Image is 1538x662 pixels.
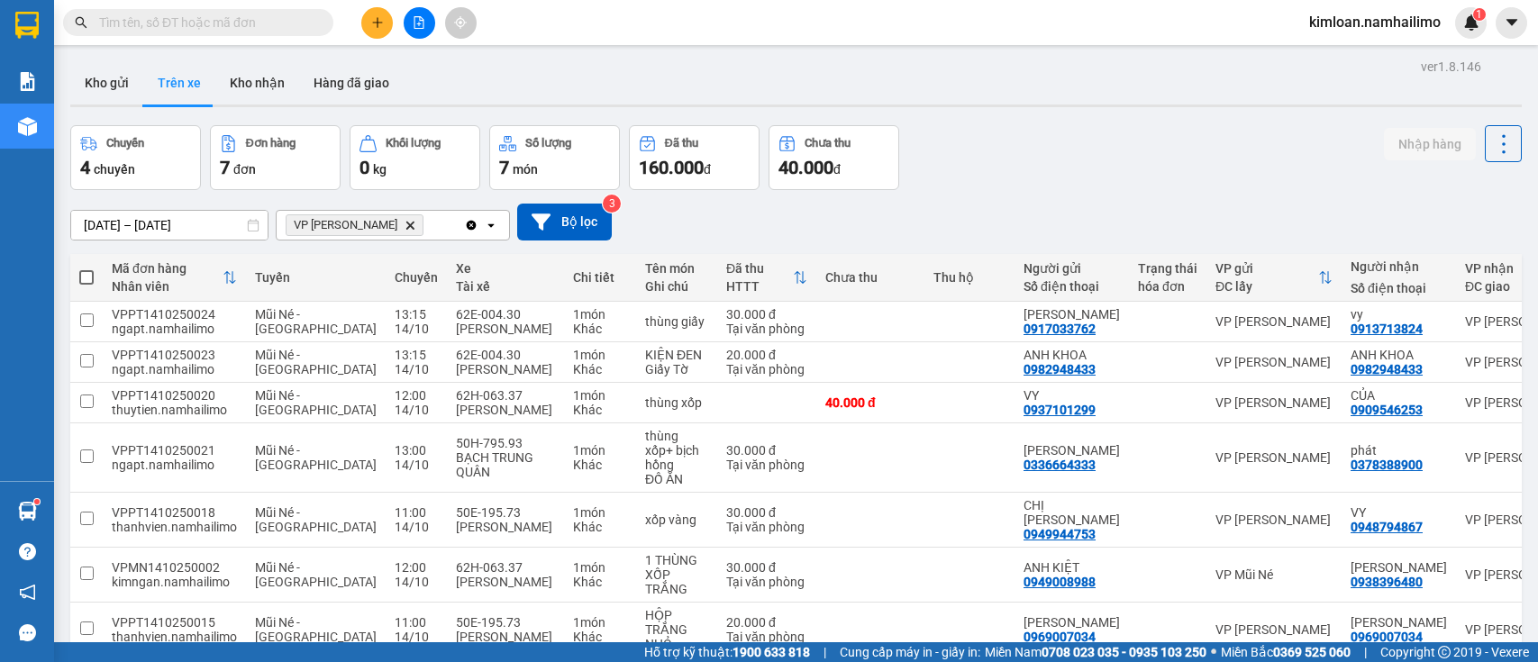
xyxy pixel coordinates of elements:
[489,125,620,190] button: Số lượng7món
[1295,11,1455,33] span: kimloan.namhailimo
[645,348,708,362] div: KIỆN ĐEN
[1221,642,1351,662] span: Miền Bắc
[665,137,698,150] div: Đã thu
[1024,388,1120,403] div: VY
[1351,520,1423,534] div: 0948794867
[1024,362,1096,376] div: 0982948433
[726,261,793,276] div: Đã thu
[573,322,627,336] div: Khác
[1215,314,1333,329] div: VP [PERSON_NAME]
[1351,348,1447,362] div: ANH KHOA
[456,575,555,589] div: [PERSON_NAME]
[112,307,237,322] div: VPPT1410250024
[525,137,571,150] div: Số lượng
[80,157,90,178] span: 4
[1496,7,1527,39] button: caret-down
[99,13,312,32] input: Tìm tên, số ĐT hoặc mã đơn
[825,395,915,410] div: 40.000 đ
[704,162,711,177] span: đ
[386,137,441,150] div: Khối lượng
[215,61,299,104] button: Kho nhận
[112,505,237,520] div: VPPT1410250018
[1438,646,1451,658] span: copyright
[726,279,793,294] div: HTTT
[573,615,627,630] div: 1 món
[1215,512,1333,527] div: VP [PERSON_NAME]
[395,560,438,575] div: 12:00
[395,362,438,376] div: 14/10
[733,645,810,659] strong: 1900 633 818
[220,157,230,178] span: 7
[1351,362,1423,376] div: 0982948433
[454,16,467,29] span: aim
[573,270,627,285] div: Chi tiết
[395,307,438,322] div: 13:15
[573,307,627,322] div: 1 món
[255,560,377,589] span: Mũi Né - [GEOGRAPHIC_DATA]
[1215,395,1333,410] div: VP [PERSON_NAME]
[112,362,237,376] div: ngapt.namhailimo
[255,270,377,285] div: Tuyến
[645,395,708,410] div: thùng xốp
[1351,458,1423,472] div: 0378388900
[513,162,538,177] span: món
[1024,615,1120,630] div: VÂN ANH
[769,125,899,190] button: Chưa thu40.000đ
[1351,388,1447,403] div: CỦA
[726,630,807,644] div: Tại văn phòng
[456,450,555,479] div: BẠCH TRUNG QUÂN
[573,362,627,376] div: Khác
[112,520,237,534] div: thanhvien.namhailimo
[395,458,438,472] div: 14/10
[726,560,807,575] div: 30.000 đ
[112,403,237,417] div: thuytien.namhailimo
[1215,622,1333,637] div: VP [PERSON_NAME]
[395,630,438,644] div: 14/10
[645,608,708,651] div: HỘP TRẮNG NHỎ
[1024,279,1120,294] div: Số điện thoại
[1138,279,1197,294] div: hóa đơn
[395,270,438,285] div: Chuyến
[395,615,438,630] div: 11:00
[825,270,915,285] div: Chưa thu
[445,7,477,39] button: aim
[112,458,237,472] div: ngapt.namhailimo
[19,543,36,560] span: question-circle
[395,388,438,403] div: 12:00
[103,254,246,302] th: Toggle SortBy
[1273,645,1351,659] strong: 0369 525 060
[603,195,621,213] sup: 3
[645,553,708,596] div: 1 THÙNG XỐP TRẮNG
[1351,505,1447,520] div: VY
[639,157,704,178] span: 160.000
[294,218,397,232] span: VP Phạm Ngũ Lão
[395,403,438,417] div: 14/10
[75,16,87,29] span: search
[1215,355,1333,369] div: VP [PERSON_NAME]
[456,279,555,294] div: Tài xế
[456,261,555,276] div: Xe
[405,220,415,231] svg: Delete
[19,624,36,641] span: message
[726,575,807,589] div: Tại văn phòng
[404,7,435,39] button: file-add
[112,630,237,644] div: thanhvien.namhailimo
[395,443,438,458] div: 13:00
[726,505,807,520] div: 30.000 đ
[645,261,708,276] div: Tên món
[456,403,555,417] div: [PERSON_NAME]
[1504,14,1520,31] span: caret-down
[1421,57,1481,77] div: ver 1.8.146
[456,630,555,644] div: [PERSON_NAME]
[629,125,760,190] button: Đã thu160.000đ
[833,162,841,177] span: đ
[1351,560,1447,575] div: Anh Nam
[456,560,555,575] div: 62H-063.37
[573,520,627,534] div: Khác
[456,362,555,376] div: [PERSON_NAME]
[299,61,404,104] button: Hàng đã giao
[573,560,627,575] div: 1 món
[456,505,555,520] div: 50E-195.73
[255,388,377,417] span: Mũi Né - [GEOGRAPHIC_DATA]
[456,520,555,534] div: [PERSON_NAME]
